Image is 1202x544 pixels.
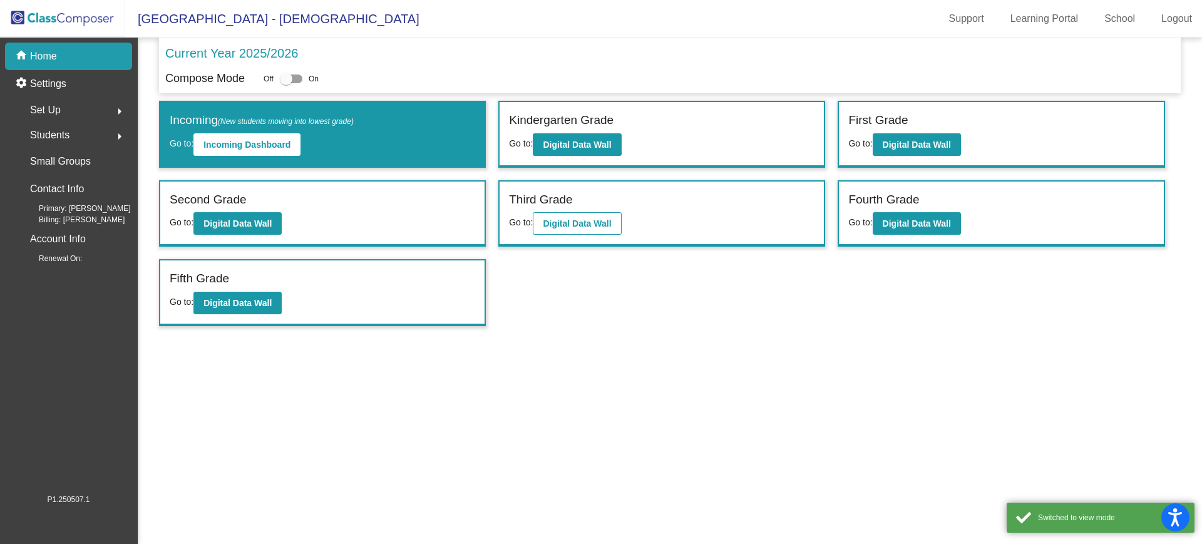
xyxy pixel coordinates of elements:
mat-icon: arrow_right [112,129,127,144]
b: Digital Data Wall [883,140,951,150]
p: Home [30,49,57,64]
span: Off [264,73,274,85]
button: Digital Data Wall [533,133,621,156]
p: Account Info [30,230,86,248]
button: Digital Data Wall [193,212,282,235]
p: Settings [30,76,66,91]
p: Small Groups [30,153,91,170]
button: Digital Data Wall [873,212,961,235]
span: Renewal On: [19,253,82,264]
label: First Grade [848,111,908,130]
p: Current Year 2025/2026 [165,44,298,63]
span: Billing: [PERSON_NAME] [19,214,125,225]
span: Go to: [509,138,533,148]
a: Support [939,9,994,29]
label: Second Grade [170,191,247,209]
div: Switched to view mode [1038,512,1185,523]
mat-icon: arrow_right [112,104,127,119]
span: Students [30,126,69,144]
span: Go to: [509,217,533,227]
span: Go to: [170,138,193,148]
span: On [309,73,319,85]
a: Learning Portal [1000,9,1089,29]
label: Fifth Grade [170,270,229,288]
p: Contact Info [30,180,84,198]
p: Compose Mode [165,70,245,87]
mat-icon: home [15,49,30,64]
button: Digital Data Wall [533,212,621,235]
mat-icon: settings [15,76,30,91]
span: Primary: [PERSON_NAME] [19,203,131,214]
span: Set Up [30,101,61,119]
b: Digital Data Wall [883,218,951,228]
b: Digital Data Wall [543,140,611,150]
span: [GEOGRAPHIC_DATA] - [DEMOGRAPHIC_DATA] [125,9,419,29]
label: Fourth Grade [848,191,919,209]
button: Digital Data Wall [193,292,282,314]
label: Incoming [170,111,354,130]
a: Logout [1151,9,1202,29]
b: Digital Data Wall [203,298,272,308]
a: School [1094,9,1145,29]
span: Go to: [170,217,193,227]
button: Digital Data Wall [873,133,961,156]
b: Digital Data Wall [203,218,272,228]
b: Incoming Dashboard [203,140,290,150]
b: Digital Data Wall [543,218,611,228]
span: Go to: [848,217,872,227]
label: Third Grade [509,191,572,209]
span: Go to: [170,297,193,307]
label: Kindergarten Grade [509,111,614,130]
span: Go to: [848,138,872,148]
button: Incoming Dashboard [193,133,300,156]
span: (New students moving into lowest grade) [218,117,354,126]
